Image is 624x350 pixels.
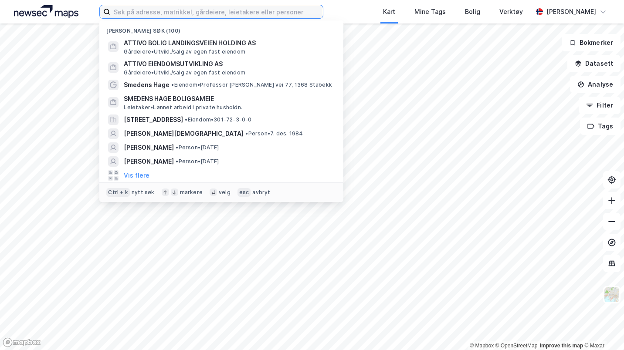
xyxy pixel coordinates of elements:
div: [PERSON_NAME] [546,7,596,17]
div: Bolig [465,7,480,17]
span: ATTIVO BOLIG LANDINGSVEIEN HOLDING AS [124,38,333,48]
span: • [185,116,187,123]
span: Person • 7. des. 1984 [245,130,303,137]
span: Person • [DATE] [176,144,219,151]
div: Kart [383,7,395,17]
img: logo.a4113a55bc3d86da70a041830d287a7e.svg [14,5,78,18]
button: Vis flere [124,170,149,181]
span: [PERSON_NAME] [124,142,174,153]
span: [PERSON_NAME] [124,156,174,167]
div: avbryt [252,189,270,196]
span: Person • [DATE] [176,158,219,165]
input: Søk på adresse, matrikkel, gårdeiere, leietakere eller personer [110,5,323,18]
span: Leietaker • Lønnet arbeid i private husholdn. [124,104,242,111]
span: • [245,130,248,137]
span: Gårdeiere • Utvikl./salg av egen fast eiendom [124,69,245,76]
div: nytt søk [132,189,155,196]
span: • [176,144,178,151]
div: velg [219,189,231,196]
span: [STREET_ADDRESS] [124,114,183,125]
span: • [171,81,174,88]
div: markere [180,189,203,196]
div: Verktøy [499,7,523,17]
span: • [176,158,178,165]
span: Eiendom • 301-72-3-0-0 [185,116,251,123]
span: Smedens Hage [124,80,170,90]
div: esc [237,188,251,197]
span: ATTIVO EIENDOMSUTVIKLING AS [124,59,333,69]
span: [PERSON_NAME][DEMOGRAPHIC_DATA] [124,128,244,139]
div: [PERSON_NAME] søk (100) [99,20,343,36]
span: Gårdeiere • Utvikl./salg av egen fast eiendom [124,48,245,55]
div: Ctrl + k [106,188,130,197]
span: SMEDENS HAGE BOLIGSAMEIE [124,94,333,104]
span: Eiendom • Professor [PERSON_NAME] vei 77, 1368 Stabekk [171,81,332,88]
div: Mine Tags [414,7,446,17]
